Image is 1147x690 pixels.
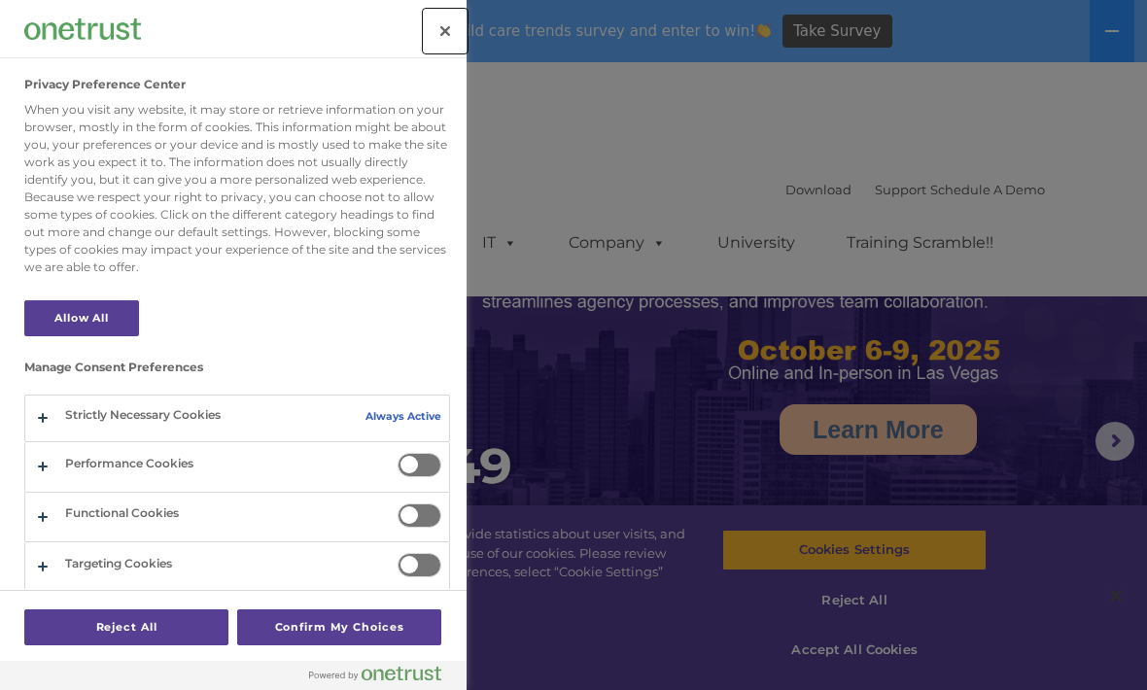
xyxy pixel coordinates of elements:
button: Confirm My Choices [237,609,441,645]
div: Company Logo [24,10,141,49]
img: Company Logo [24,18,141,39]
h3: Manage Consent Preferences [24,361,450,384]
button: Close [424,10,467,52]
img: Powered by OneTrust Opens in a new Tab [309,666,441,681]
a: Powered by OneTrust Opens in a new Tab [309,666,457,690]
button: Reject All [24,609,228,645]
button: Allow All [24,300,139,336]
h2: Privacy Preference Center [24,78,186,91]
div: When you visit any website, it may store or retrieve information on your browser, mostly in the f... [24,101,450,276]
